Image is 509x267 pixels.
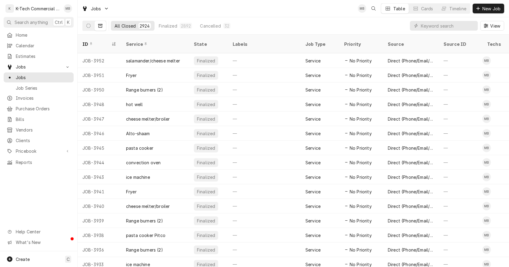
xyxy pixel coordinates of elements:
[388,87,434,93] div: Direct (Phone/Email/etc.)
[16,74,71,81] span: Jobs
[482,173,491,181] div: MB
[439,53,482,68] div: —
[64,4,72,13] div: Mehdi Bazidane's Avatar
[305,72,321,78] div: Service
[126,87,163,93] div: Range burners (2)
[16,85,71,91] span: Job Series
[16,239,70,245] span: What's New
[482,56,491,65] div: MB
[388,58,434,64] div: Direct (Phone/Email/etc.)
[16,105,71,112] span: Purchase Orders
[444,41,476,47] div: Source ID
[449,5,466,12] div: Timeline
[228,68,301,82] div: —
[439,213,482,228] div: —
[393,5,405,12] div: Table
[78,155,121,170] div: JOB-3944
[78,53,121,68] div: JOB-3952
[4,157,74,167] a: Reports
[140,23,150,29] div: 2924
[228,155,301,170] div: —
[78,141,121,155] div: JOB-3945
[16,229,70,235] span: Help Center
[78,82,121,97] div: JOB-3950
[4,93,74,103] a: Invoices
[350,58,372,64] span: No Priority
[482,231,491,239] div: MB
[228,82,301,97] div: —
[126,189,137,195] div: Fryer
[482,85,491,94] div: Mehdi Bazidane's Avatar
[482,245,491,254] div: Mehdi Bazidane's Avatar
[126,247,163,253] div: Range burners (2)
[388,41,433,47] div: Source
[181,23,191,29] div: 2892
[388,218,434,224] div: Direct (Phone/Email/etc.)
[228,213,301,228] div: —
[482,71,491,79] div: Mehdi Bazidane's Avatar
[4,237,74,247] a: Go to What's New
[388,159,434,166] div: Direct (Phone/Email/etc.)
[482,202,491,210] div: MB
[126,116,170,122] div: cheese melter/broiler
[482,129,491,138] div: Mehdi Bazidane's Avatar
[305,218,321,224] div: Service
[82,41,110,47] div: ID
[305,87,321,93] div: Service
[78,112,121,126] div: JOB-3947
[228,242,301,257] div: —
[350,116,372,122] span: No Priority
[439,97,482,112] div: —
[482,115,491,123] div: Mehdi Bazidane's Avatar
[16,127,71,133] span: Vendors
[482,187,491,196] div: Mehdi Bazidane's Avatar
[305,159,321,166] div: Service
[482,187,491,196] div: MB
[350,130,372,137] span: No Priority
[126,159,161,166] div: convection oven
[350,101,372,108] span: No Priority
[350,72,372,78] span: No Priority
[228,141,301,155] div: —
[78,228,121,242] div: JOB-3938
[196,58,216,64] div: Finalized
[4,83,74,93] a: Job Series
[489,23,501,29] span: View
[388,72,434,78] div: Direct (Phone/Email/etc.)
[15,19,48,25] span: Search anything
[196,130,216,137] div: Finalized
[4,62,74,72] a: Go to Jobs
[196,87,216,93] div: Finalized
[16,137,71,144] span: Clients
[126,72,137,78] div: Fryer
[350,174,372,180] span: No Priority
[78,184,121,199] div: JOB-3941
[439,155,482,170] div: —
[350,189,372,195] span: No Priority
[439,141,482,155] div: —
[196,203,216,209] div: Finalized
[481,5,502,12] span: New Job
[421,21,475,31] input: Keyword search
[78,170,121,184] div: JOB-3943
[228,97,301,112] div: —
[4,125,74,135] a: Vendors
[305,41,334,47] div: Job Type
[344,41,377,47] div: Priority
[115,23,136,29] div: All Closed
[196,232,216,239] div: Finalized
[388,174,434,180] div: Direct (Phone/Email/etc.)
[228,170,301,184] div: —
[228,112,301,126] div: —
[388,247,434,253] div: Direct (Phone/Email/etc.)
[439,199,482,213] div: —
[439,170,482,184] div: —
[126,101,143,108] div: hot well
[482,71,491,79] div: MB
[196,72,216,78] div: Finalized
[439,82,482,97] div: —
[126,203,170,209] div: cheese melter/broiler
[4,17,74,28] button: Search anythingCtrlK
[350,145,372,151] span: No Priority
[482,100,491,108] div: MB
